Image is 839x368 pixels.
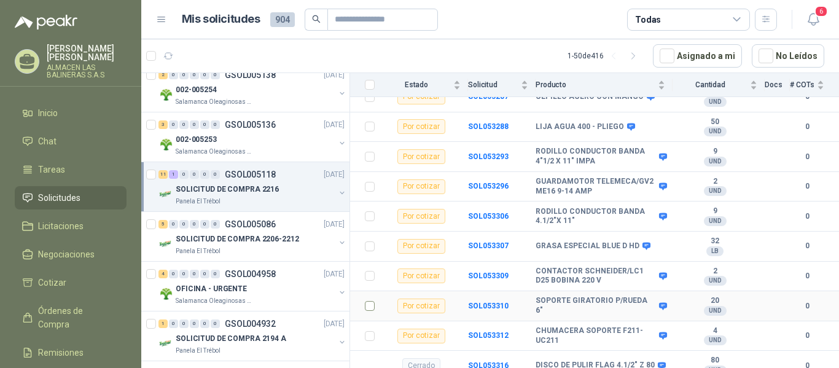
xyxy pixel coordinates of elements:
a: Órdenes de Compra [15,299,127,336]
span: Chat [38,135,57,148]
span: Solicitud [468,80,518,89]
div: Por cotizar [397,179,445,194]
div: 5 [158,220,168,229]
div: 1 [158,319,168,328]
b: 0 [790,151,824,163]
th: Producto [536,73,673,97]
img: Logo peakr [15,15,77,29]
a: SOL053293 [468,152,509,161]
p: [DATE] [324,219,345,230]
div: 0 [190,270,199,278]
div: LB [706,246,724,256]
a: 1 0 0 0 0 0 GSOL004932[DATE] Company LogoSOLICITUD DE COMPRA 2194 APanela El Trébol [158,316,347,356]
div: 2 [158,71,168,79]
b: SOPORTE GIRATORIO P/RUEDA 6" [536,296,656,315]
img: Company Logo [158,286,173,301]
div: UND [704,127,727,136]
span: 6 [814,6,828,17]
div: 0 [200,170,209,179]
div: 0 [179,71,189,79]
b: GRASA ESPECIAL BLUE D HD [536,241,639,251]
p: [DATE] [324,268,345,280]
span: Cantidad [673,80,747,89]
b: 0 [790,300,824,312]
a: 4 0 0 0 0 0 GSOL004958[DATE] Company LogoOFICINA - URGENTESalamanca Oleaginosas SAS [158,267,347,306]
a: SOL053306 [468,212,509,221]
div: 0 [211,319,220,328]
img: Company Logo [158,237,173,251]
p: GSOL005118 [225,170,276,179]
span: Negociaciones [38,248,95,261]
a: Solicitudes [15,186,127,209]
b: CONTACTOR SCHNEIDER/LC1 D25 BOBINA 220 V [536,267,656,286]
div: 1 [169,170,178,179]
b: 0 [790,181,824,192]
b: 0 [790,270,824,282]
div: 0 [169,120,178,129]
div: UND [704,157,727,166]
p: [DATE] [324,169,345,181]
b: SOL053312 [468,331,509,340]
div: Por cotizar [397,268,445,283]
div: 11 [158,170,168,179]
a: Cotizar [15,271,127,294]
p: GSOL004958 [225,270,276,278]
a: SOL053288 [468,122,509,131]
th: Estado [382,73,468,97]
h1: Mis solicitudes [182,10,260,28]
div: 0 [200,220,209,229]
div: Por cotizar [397,239,445,254]
p: Salamanca Oleaginosas SAS [176,147,253,157]
p: GSOL005086 [225,220,276,229]
p: 002-005254 [176,84,217,96]
a: Negociaciones [15,243,127,266]
img: Company Logo [158,187,173,202]
div: 0 [200,270,209,278]
b: 20 [673,296,757,306]
b: RODILLO CONDUCTOR BANDA 4.1/2"X 11" [536,207,656,226]
div: 0 [211,170,220,179]
p: Panela El Trébol [176,246,220,256]
div: 0 [190,71,199,79]
div: 0 [169,220,178,229]
div: 0 [179,270,189,278]
b: 0 [790,211,824,222]
p: ALMACEN LAS BALINERAS S.A.S [47,64,127,79]
a: SOL053307 [468,241,509,250]
a: Remisiones [15,341,127,364]
b: SOL053309 [468,272,509,280]
span: 904 [270,12,295,27]
a: 3 0 0 0 0 0 GSOL005136[DATE] Company Logo002-005253Salamanca Oleaginosas SAS [158,117,347,157]
div: 3 [158,120,168,129]
b: 32 [673,237,757,246]
p: [DATE] [324,69,345,81]
div: UND [704,335,727,345]
img: Company Logo [158,336,173,351]
span: Tareas [38,163,65,176]
div: UND [704,276,727,286]
p: OFICINA - URGENTE [176,283,247,295]
div: Todas [635,13,661,26]
p: SOLICITUD DE COMPRA 2194 A [176,333,286,345]
b: RODILLO CONDUCTOR BANDA 4"1/2 X 11" IMPA [536,147,656,166]
b: 2 [673,177,757,187]
p: [DATE] [324,318,345,330]
div: 0 [211,270,220,278]
div: 0 [169,71,178,79]
div: 0 [200,120,209,129]
a: Tareas [15,158,127,181]
div: 0 [190,170,199,179]
button: Asignado a mi [653,44,742,68]
p: Panela El Trébol [176,346,220,356]
div: 0 [179,220,189,229]
div: 0 [211,120,220,129]
b: 80 [673,356,757,366]
p: SOLICITUD DE COMPRA 2206-2212 [176,233,299,245]
a: Inicio [15,101,127,125]
div: UND [704,306,727,316]
img: Company Logo [158,137,173,152]
p: [DATE] [324,119,345,131]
